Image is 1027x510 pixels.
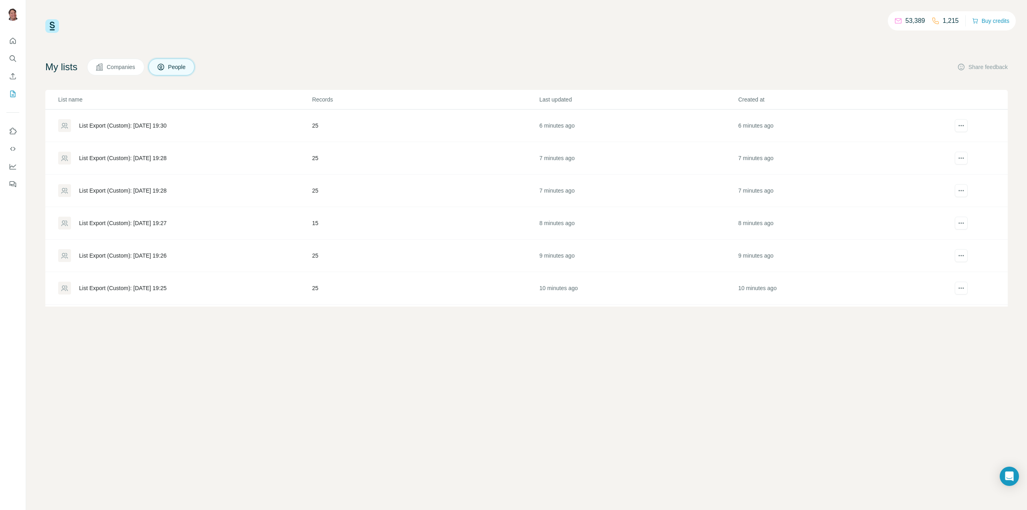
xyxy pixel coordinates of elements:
[45,61,77,73] h4: My lists
[738,272,937,305] td: 10 minutes ago
[6,69,19,83] button: Enrich CSV
[539,305,738,337] td: 12 minutes ago
[738,110,937,142] td: 6 minutes ago
[6,34,19,48] button: Quick start
[955,184,968,197] button: actions
[6,142,19,156] button: Use Surfe API
[79,252,166,260] div: List Export (Custom): [DATE] 19:26
[539,95,737,104] p: Last updated
[738,305,937,337] td: 12 minutes ago
[58,95,311,104] p: List name
[957,63,1008,71] button: Share feedback
[738,240,937,272] td: 9 minutes ago
[955,119,968,132] button: actions
[6,159,19,174] button: Dashboard
[6,8,19,21] img: Avatar
[955,282,968,295] button: actions
[312,175,539,207] td: 25
[972,15,1009,26] button: Buy credits
[955,152,968,165] button: actions
[107,63,136,71] span: Companies
[6,124,19,138] button: Use Surfe on LinkedIn
[955,217,968,230] button: actions
[6,177,19,191] button: Feedback
[312,240,539,272] td: 25
[738,175,937,207] td: 7 minutes ago
[79,122,166,130] div: List Export (Custom): [DATE] 19:30
[79,284,166,292] div: List Export (Custom): [DATE] 19:25
[45,19,59,33] img: Surfe Logo
[539,175,738,207] td: 7 minutes ago
[738,95,936,104] p: Created at
[312,142,539,175] td: 25
[539,207,738,240] td: 8 minutes ago
[905,16,925,26] p: 53,389
[6,51,19,66] button: Search
[955,249,968,262] button: actions
[539,142,738,175] td: 7 minutes ago
[539,240,738,272] td: 9 minutes ago
[312,272,539,305] td: 25
[539,110,738,142] td: 6 minutes ago
[312,305,539,337] td: 25
[6,87,19,101] button: My lists
[943,16,959,26] p: 1,215
[312,207,539,240] td: 15
[79,187,166,195] div: List Export (Custom): [DATE] 19:28
[738,142,937,175] td: 7 minutes ago
[312,110,539,142] td: 25
[1000,467,1019,486] div: Open Intercom Messenger
[312,95,539,104] p: Records
[79,219,166,227] div: List Export (Custom): [DATE] 19:27
[738,207,937,240] td: 8 minutes ago
[539,272,738,305] td: 10 minutes ago
[79,154,166,162] div: List Export (Custom): [DATE] 19:28
[168,63,187,71] span: People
